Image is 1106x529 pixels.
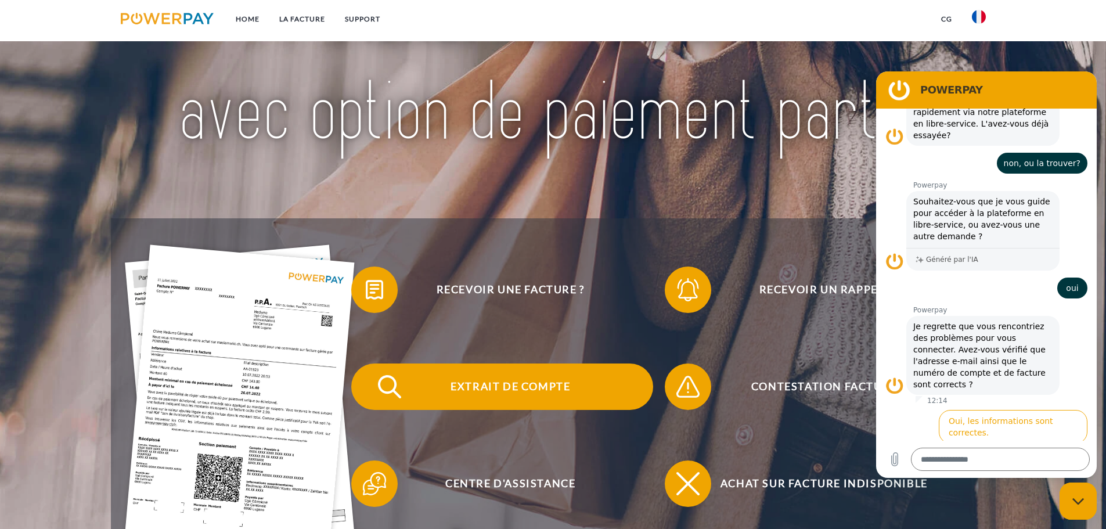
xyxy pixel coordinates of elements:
button: Extrait de compte [351,364,653,410]
img: qb_warning.svg [673,372,702,401]
a: CG [931,9,962,30]
span: Recevoir une facture ? [368,267,653,313]
img: qb_bell.svg [673,275,702,304]
span: Centre d'assistance [368,460,653,507]
span: Achat sur facture indisponible [682,460,966,507]
img: logo-powerpay.svg [121,13,214,24]
button: Recevoir une facture ? [351,267,653,313]
span: Extrait de compte [368,364,653,410]
button: Achat sur facture indisponible [665,460,967,507]
a: Support [335,9,390,30]
img: qb_close.svg [673,469,702,498]
a: LA FACTURE [269,9,335,30]
span: Recevoir un rappel? [682,267,966,313]
iframe: Bouton de lancement de la fenêtre de messagerie, conversation en cours [1060,483,1097,520]
iframe: Fenêtre de messagerie [876,71,1097,478]
button: Contestation Facture [665,364,967,410]
img: fr [972,10,986,24]
a: Home [226,9,269,30]
img: qb_search.svg [375,372,404,401]
button: Centre d'assistance [351,460,653,507]
button: Recevoir un rappel? [665,267,967,313]
img: qb_help.svg [360,469,389,498]
span: Contestation Facture [682,364,966,410]
img: qb_bill.svg [360,275,389,304]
